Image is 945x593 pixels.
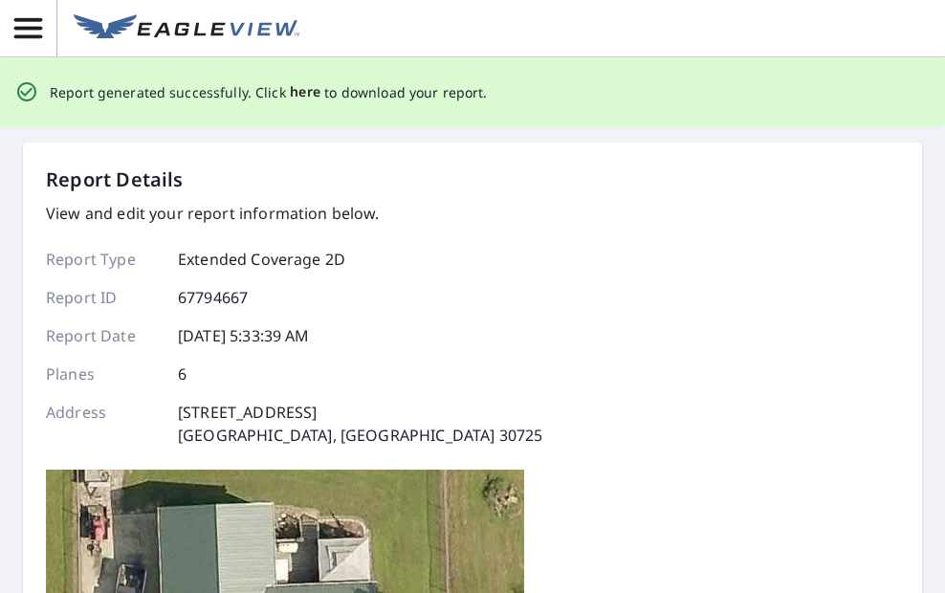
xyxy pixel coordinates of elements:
p: [STREET_ADDRESS] [GEOGRAPHIC_DATA], [GEOGRAPHIC_DATA] 30725 [178,401,542,447]
p: 6 [178,362,187,385]
p: Report ID [46,286,161,309]
img: EV Logo [74,14,299,43]
p: Report generated successfully. Click to download your report. [50,80,488,104]
button: here [290,80,321,104]
p: Report Details [46,165,184,194]
p: Report Date [46,324,161,347]
p: Extended Coverage 2D [178,248,345,271]
p: 67794667 [178,286,248,309]
p: View and edit your report information below. [46,202,542,225]
p: [DATE] 5:33:39 AM [178,324,310,347]
p: Planes [46,362,161,385]
p: Report Type [46,248,161,271]
p: Address [46,401,161,447]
